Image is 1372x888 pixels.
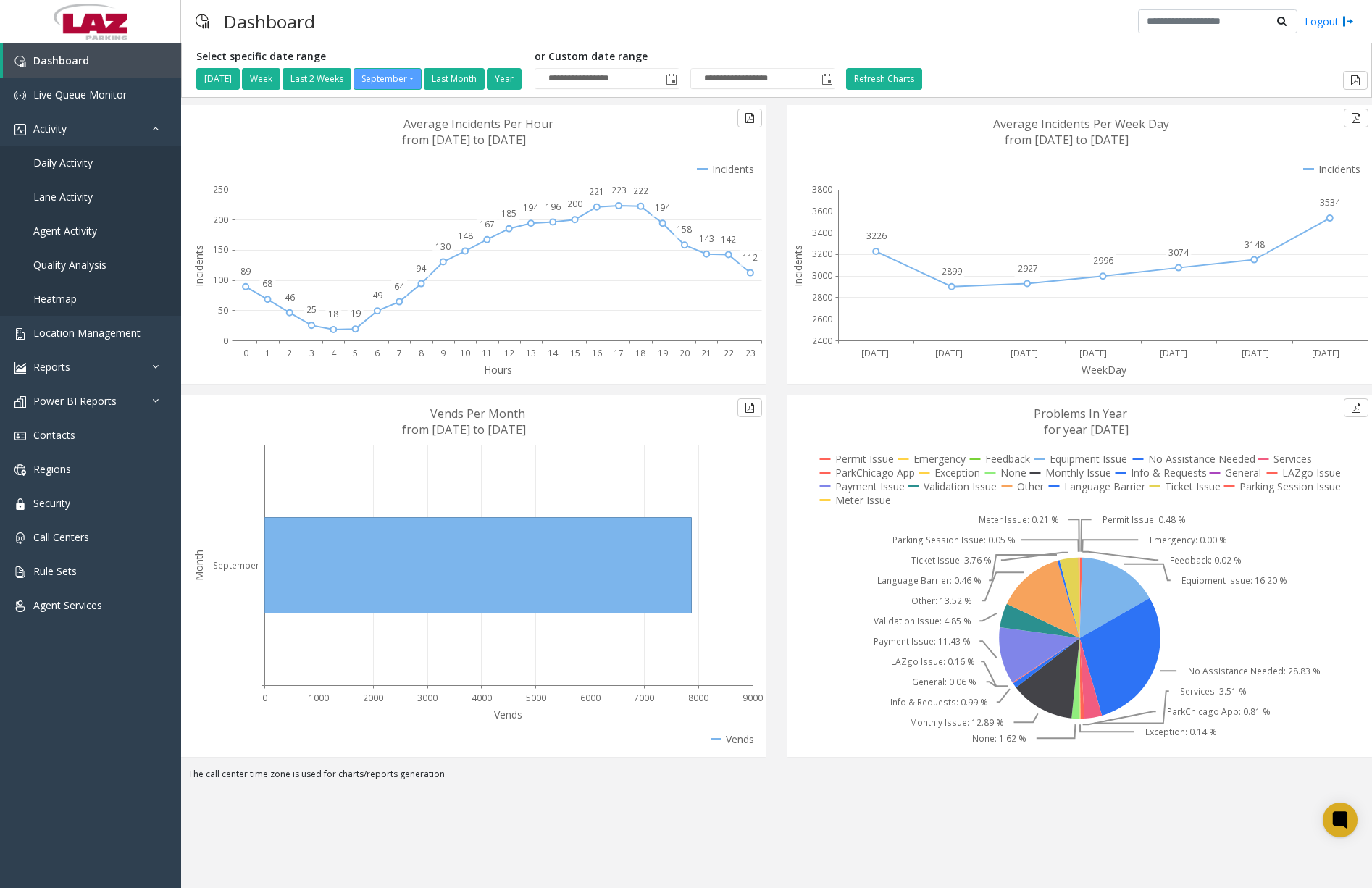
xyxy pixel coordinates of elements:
[33,258,106,272] span: Quality Analysis
[614,347,624,359] text: 17
[812,269,832,282] text: 3000
[1188,665,1321,677] text: No Assistance Needed: 28.83 %
[417,692,438,704] text: 3000
[14,464,26,476] img: 'icon'
[33,156,93,169] span: Daily Activity
[14,124,26,135] img: 'icon'
[3,43,181,78] a: Dashboard
[866,230,887,242] text: 3226
[1160,347,1187,359] text: [DATE]
[440,347,446,359] text: 9
[283,68,351,90] button: Last 2 Weeks
[33,428,75,442] span: Contacts
[1170,554,1242,566] text: Feedback: 0.02 %
[791,245,805,287] text: Incidents
[403,116,553,132] text: Average Incidents Per Hour
[353,347,358,359] text: 5
[33,530,89,544] span: Call Centers
[745,347,756,359] text: 23
[942,265,962,277] text: 2899
[192,550,206,581] text: Month
[435,240,451,253] text: 130
[419,347,424,359] text: 8
[33,326,141,340] span: Location Management
[482,347,492,359] text: 11
[1344,109,1368,127] button: Export to pdf
[33,394,117,408] span: Power BI Reports
[1079,347,1107,359] text: [DATE]
[679,347,690,359] text: 20
[33,360,70,374] span: Reports
[570,347,580,359] text: 15
[911,595,972,607] text: Other: 13.52 %
[1343,71,1368,90] button: Export to pdf
[1242,347,1269,359] text: [DATE]
[33,122,67,135] span: Activity
[14,56,26,67] img: 'icon'
[306,303,317,316] text: 25
[526,347,536,359] text: 13
[688,692,708,704] text: 8000
[545,201,561,213] text: 196
[892,534,1016,546] text: Parking Session Issue: 0.05 %
[910,716,1004,729] text: Monthly Issue: 12.89 %
[504,347,514,359] text: 12
[655,201,671,214] text: 194
[699,233,714,245] text: 143
[262,692,267,704] text: 0
[424,68,485,90] button: Last Month
[526,692,546,704] text: 5000
[812,183,832,196] text: 3800
[285,291,295,303] text: 46
[14,328,26,340] img: 'icon'
[891,655,975,668] text: LAZgo Issue: 0.16 %
[218,304,228,317] text: 50
[812,227,832,239] text: 3400
[592,347,602,359] text: 16
[472,692,492,704] text: 4000
[812,291,832,303] text: 2800
[196,4,209,39] img: pageIcon
[548,347,559,359] text: 14
[33,190,93,204] span: Lane Activity
[677,223,692,235] text: 158
[1344,398,1368,417] button: Export to pdf
[14,362,26,374] img: 'icon'
[494,708,522,721] text: Vends
[372,289,382,301] text: 49
[1305,14,1354,29] a: Logout
[743,251,758,264] text: 112
[223,335,228,347] text: 0
[33,292,77,306] span: Heatmap
[458,230,473,242] text: 148
[402,422,526,437] text: from [DATE] to [DATE]
[309,692,329,704] text: 1000
[912,676,976,688] text: General: 0.06 %
[737,398,762,417] button: Export to pdf
[416,262,427,275] text: 94
[743,692,763,704] text: 9000
[331,347,337,359] text: 4
[877,574,982,587] text: Language Barrier: 0.46 %
[1103,514,1186,526] text: Permit Issue: 0.48 %
[1180,685,1247,698] text: Services: 3.51 %
[1168,246,1189,259] text: 3074
[1342,14,1354,29] img: logout
[890,696,988,708] text: Info & Requests: 0.99 %
[14,600,26,612] img: 'icon'
[33,598,102,612] span: Agent Services
[33,564,77,578] span: Rule Sets
[535,51,835,63] h5: or Custom date range
[287,347,292,359] text: 2
[589,185,604,198] text: 221
[33,224,97,238] span: Agent Activity
[874,635,971,648] text: Payment Issue: 11.43 %
[262,277,272,290] text: 68
[213,559,259,571] text: September
[375,347,380,359] text: 6
[874,615,971,627] text: Validation Issue: 4.85 %
[635,347,645,359] text: 18
[1145,726,1217,738] text: Exception: 0.14 %
[523,201,539,214] text: 194
[1167,705,1271,718] text: ParkChicago App: 0.81 %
